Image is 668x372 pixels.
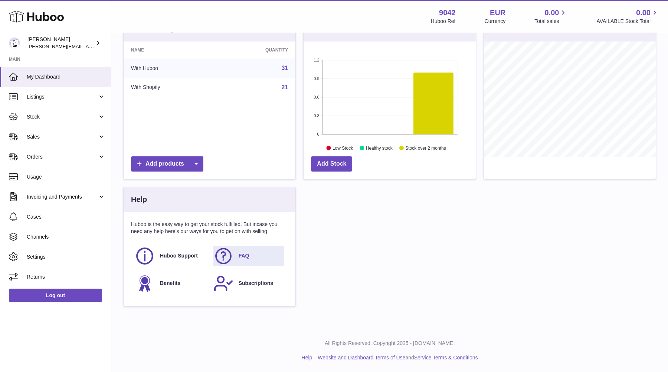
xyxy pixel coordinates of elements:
span: Sales [27,133,98,140]
a: Add Stock [311,156,352,172]
td: With Huboo [124,59,216,78]
p: All Rights Reserved. Copyright 2025 - [DOMAIN_NAME] [117,340,662,347]
span: Cases [27,213,105,220]
text: 1.2 [314,58,320,62]
text: 0.9 [314,76,320,81]
text: Healthy stock [366,146,393,151]
a: Add products [131,156,203,172]
a: 0.00 AVAILABLE Stock Total [596,8,659,25]
span: My Dashboard [27,73,105,80]
td: With Shopify [124,78,216,97]
span: FAQ [239,252,249,259]
text: 0.6 [314,95,320,99]
a: Huboo Support [135,246,206,266]
a: 21 [282,84,288,90]
img: anna@thatcooliving.com [9,37,20,49]
a: Help [302,355,312,361]
span: Listings [27,93,98,100]
span: Orders [27,153,98,160]
text: 0.3 [314,113,320,118]
span: Huboo Support [160,252,198,259]
span: Subscriptions [239,280,273,287]
span: Stock [27,113,98,120]
span: Total sales [534,18,567,25]
p: Huboo is the easy way to get your stock fulfilled. But incase you need any help here's our ways f... [131,221,288,235]
a: Log out [9,289,102,302]
div: Currency [485,18,506,25]
a: Benefits [135,273,206,293]
span: Benefits [160,280,180,287]
strong: EUR [490,8,505,18]
span: AVAILABLE Stock Total [596,18,659,25]
text: Low Stock [333,146,353,151]
a: 31 [282,65,288,71]
span: Channels [27,233,105,240]
span: Usage [27,173,105,180]
div: Huboo Ref [431,18,456,25]
span: 0.00 [636,8,651,18]
th: Quantity [216,41,296,59]
th: Name [124,41,216,59]
strong: 9042 [439,8,456,18]
text: 0 [317,132,320,136]
a: FAQ [213,246,285,266]
a: Subscriptions [213,273,285,293]
span: Invoicing and Payments [27,193,98,200]
h3: Help [131,195,147,205]
span: Returns [27,273,105,280]
span: 0.00 [545,8,559,18]
a: Service Terms & Conditions [414,355,478,361]
div: [PERSON_NAME] [27,36,94,50]
a: Website and Dashboard Terms of Use [318,355,405,361]
span: [PERSON_NAME][EMAIL_ADDRESS][DOMAIN_NAME] [27,43,149,49]
span: Settings [27,253,105,260]
li: and [315,354,478,361]
text: Stock over 2 months [406,146,446,151]
a: 0.00 Total sales [534,8,567,25]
